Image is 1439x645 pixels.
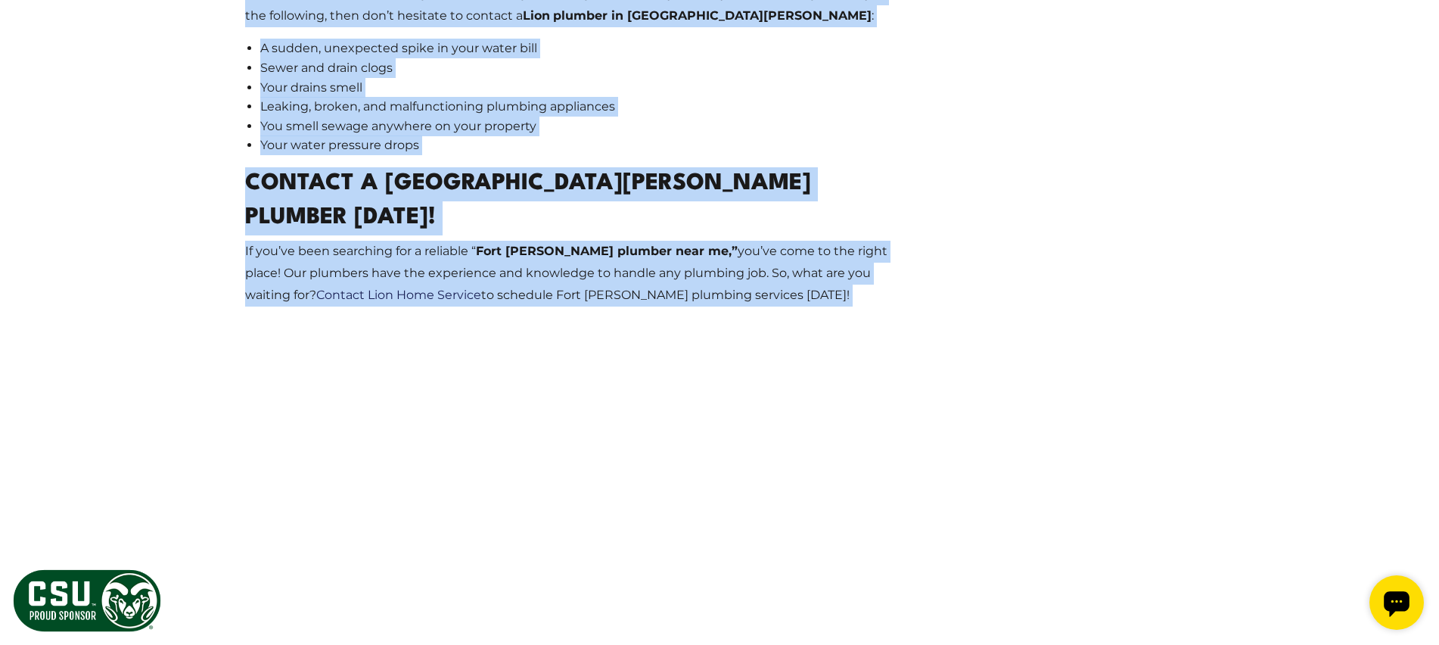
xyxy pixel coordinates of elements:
img: CSU Sponsor Badge [11,568,163,634]
p: If you’ve been searching for a reliable “ you’ve come to the right place! Our plumbers have the e... [245,241,895,306]
strong: Lion [523,8,550,23]
li: Your water pressure drops [260,136,895,155]
h2: Contact a [GEOGRAPHIC_DATA][PERSON_NAME] Plumber [DATE]! [245,167,895,235]
div: Open chat widget [6,6,61,61]
li: A sudden, unexpected spike in your water bill [260,39,895,58]
strong: Fort [PERSON_NAME] plumber near me,” [476,244,738,258]
li: Your drains smell [260,78,895,98]
strong: plumber in [GEOGRAPHIC_DATA][PERSON_NAME] [553,8,872,23]
li: Sewer and drain clogs [260,58,895,78]
li: You smell sewage anywhere on your property [260,117,895,136]
li: Leaking, broken, and malfunctioning plumbing appliances [260,97,895,117]
a: Contact Lion Home Service [316,288,481,302]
